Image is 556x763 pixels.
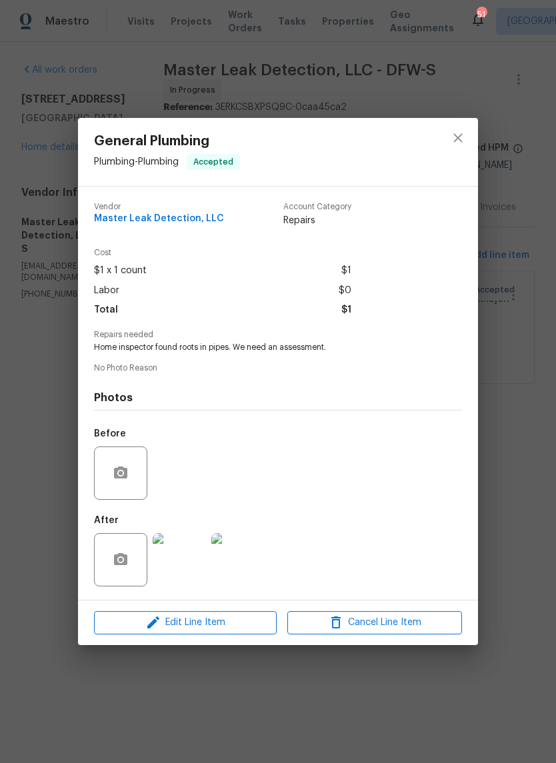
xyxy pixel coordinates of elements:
span: Vendor [94,203,224,211]
span: Master Leak Detection, LLC [94,214,224,224]
span: $0 [339,281,351,301]
h4: Photos [94,391,462,404]
span: Total [94,301,118,320]
span: $1 [341,261,351,281]
button: Cancel Line Item [287,611,462,634]
span: Cost [94,249,351,257]
span: Home inspector found roots in pipes. We need an assessment. [94,342,425,353]
span: Cancel Line Item [291,614,458,631]
div: 51 [477,8,486,21]
span: Accepted [188,155,239,169]
h5: Before [94,429,126,438]
span: Account Category [283,203,351,211]
span: $1 [341,301,351,320]
span: Labor [94,281,119,301]
span: Plumbing - Plumbing [94,157,179,167]
span: General Plumbing [94,134,240,149]
button: close [442,122,474,154]
span: No Photo Reason [94,364,462,373]
button: Edit Line Item [94,611,277,634]
span: Edit Line Item [98,614,273,631]
span: Repairs needed [94,331,462,339]
span: Repairs [283,214,351,227]
h5: After [94,516,119,525]
span: $1 x 1 count [94,261,147,281]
